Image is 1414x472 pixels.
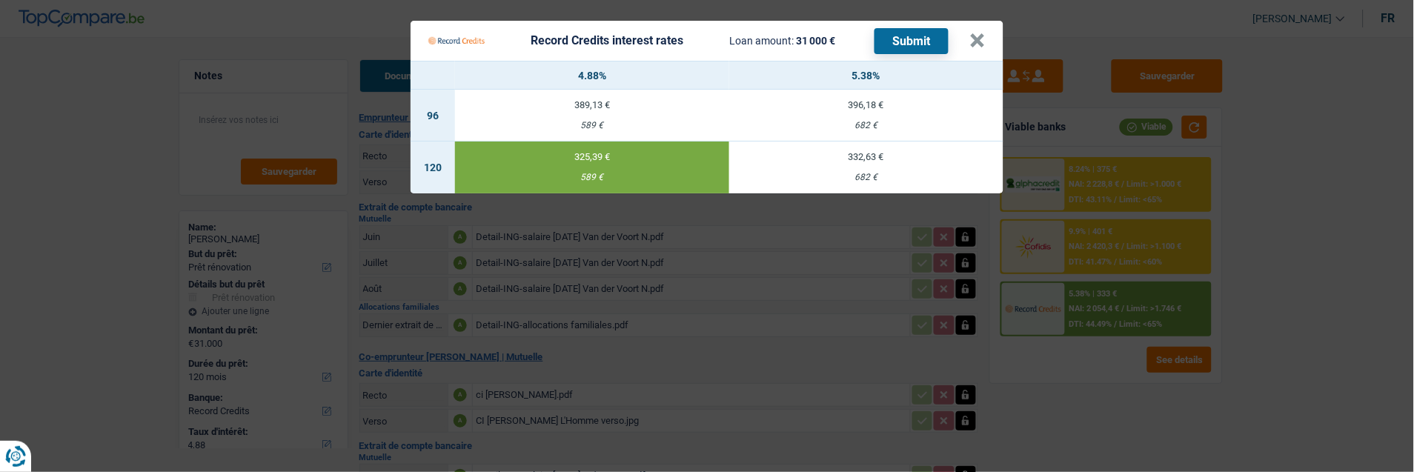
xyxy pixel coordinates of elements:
[428,27,485,55] img: Record Credits
[411,142,455,193] td: 120
[730,35,794,47] span: Loan amount:
[455,152,729,162] div: 325,39 €
[455,100,729,110] div: 389,13 €
[411,90,455,142] td: 96
[729,62,1003,90] th: 5.38%
[729,173,1003,182] div: 682 €
[729,100,1003,110] div: 396,18 €
[874,28,949,54] button: Submit
[455,173,729,182] div: 589 €
[455,62,729,90] th: 4.88%
[455,121,729,130] div: 589 €
[729,121,1003,130] div: 682 €
[729,152,1003,162] div: 332,63 €
[797,35,836,47] span: 31 000 €
[970,33,986,48] button: ×
[531,35,683,47] div: Record Credits interest rates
